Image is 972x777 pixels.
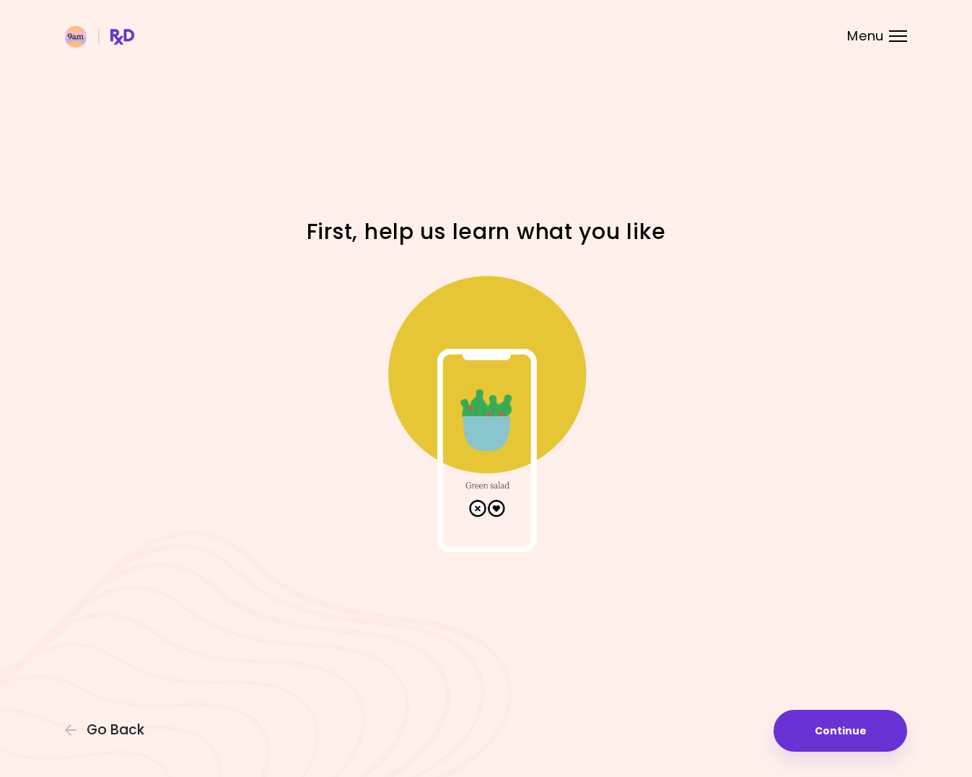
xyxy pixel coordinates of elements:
span: Go Back [87,722,144,738]
h1: First, help us learn what you like [234,217,739,246]
span: Menu [847,30,884,43]
button: Go Back [65,722,152,738]
button: Continue [774,710,907,752]
img: RxDiet [65,26,134,48]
